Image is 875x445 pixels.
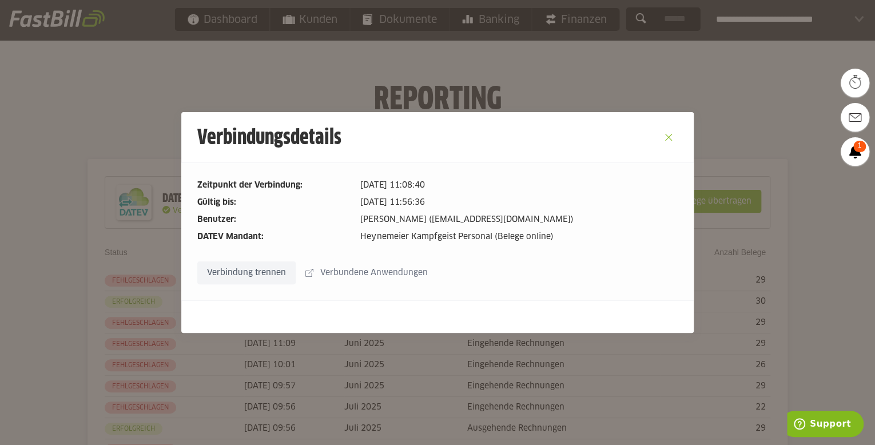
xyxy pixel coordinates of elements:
dt: Benutzer: [197,213,351,226]
dt: Zeitpunkt der Verbindung: [197,179,351,192]
sl-button: Verbindung trennen [197,261,296,284]
dt: Gültig bis: [197,196,351,209]
dd: Heynemeier Kampfgeist Personal (Belege online) [360,231,678,243]
dt: DATEV Mandant: [197,231,351,243]
sl-button: Verbundene Anwendungen [298,261,437,284]
dd: [PERSON_NAME] ([EMAIL_ADDRESS][DOMAIN_NAME]) [360,213,678,226]
a: 1 [841,137,869,166]
iframe: Öffnet ein Widget, in dem Sie weitere Informationen finden [787,411,864,439]
dd: [DATE] 11:56:36 [360,196,678,209]
dd: [DATE] 11:08:40 [360,179,678,192]
span: 1 [853,141,866,152]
